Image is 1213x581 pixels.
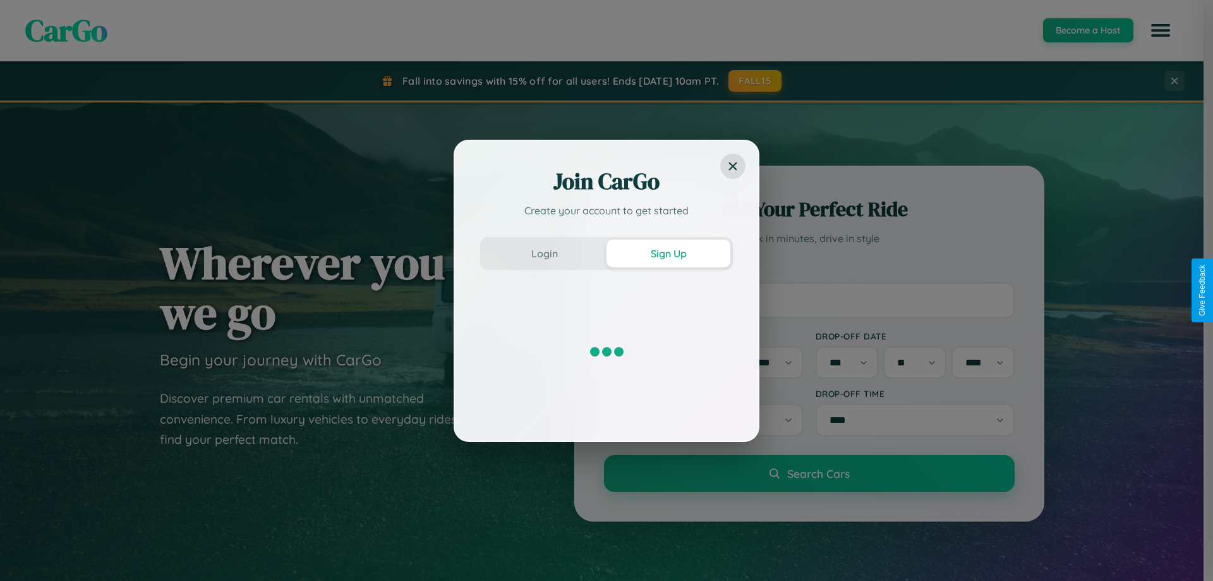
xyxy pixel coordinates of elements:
div: Give Feedback [1198,265,1207,316]
button: Sign Up [606,240,730,267]
h2: Join CarGo [480,166,733,197]
p: Create your account to get started [480,203,733,218]
button: Login [483,240,606,267]
iframe: Intercom live chat [13,538,43,568]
